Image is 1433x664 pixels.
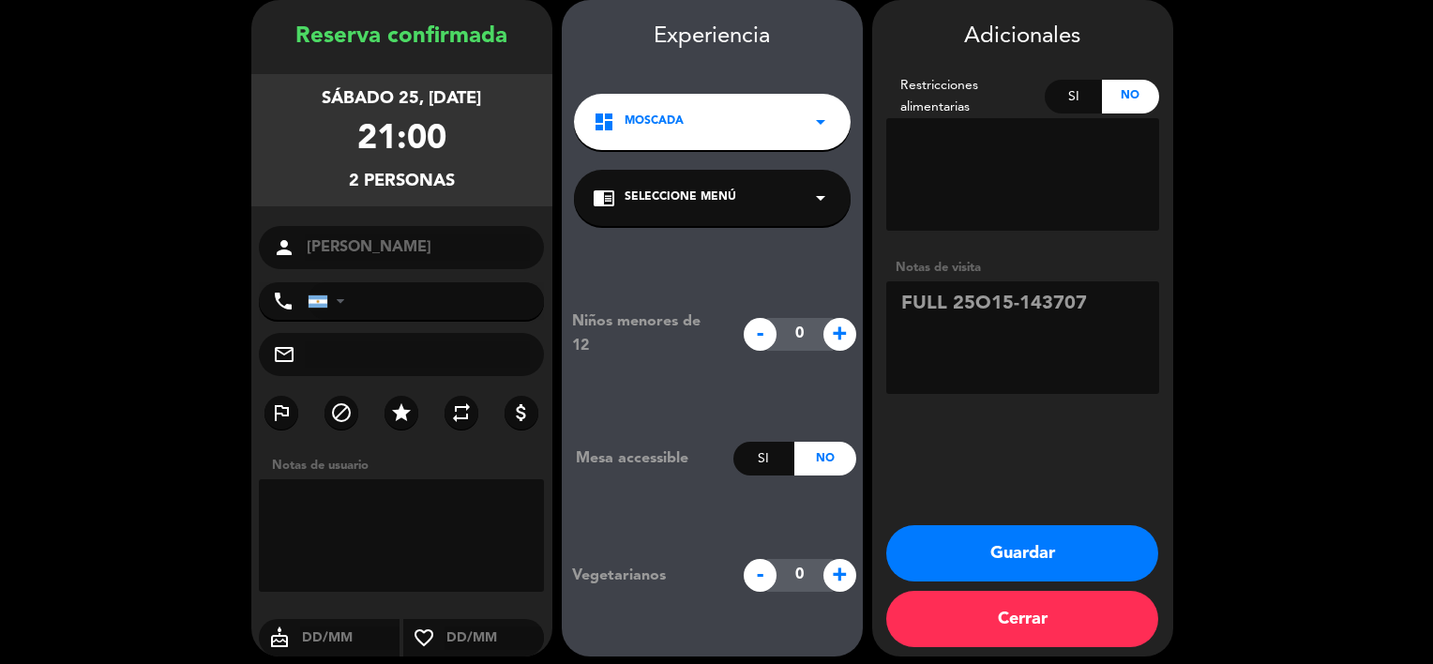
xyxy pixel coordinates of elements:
span: Seleccione Menú [625,189,736,207]
div: Vegetarianos [558,564,733,588]
input: DD/MM [300,626,400,650]
div: Experiencia [562,19,863,55]
span: - [744,318,777,351]
div: Restricciones alimentarias [886,75,1046,118]
i: star [390,401,413,424]
span: Moscada [625,113,684,131]
div: No [794,442,855,475]
div: Argentina: +54 [309,283,352,319]
div: Mesa accessible [562,446,733,471]
i: cake [259,626,300,649]
i: outlined_flag [270,401,293,424]
button: Guardar [886,525,1158,581]
i: favorite_border [403,626,445,649]
div: Reserva confirmada [251,19,552,55]
span: + [823,318,856,351]
i: arrow_drop_down [809,187,832,209]
button: Cerrar [886,591,1158,647]
i: block [330,401,353,424]
div: Notas de usuario [263,456,552,475]
i: person [273,236,295,259]
div: Notas de visita [886,258,1159,278]
i: phone [272,290,294,312]
i: repeat [450,401,473,424]
div: 2 personas [349,168,455,195]
span: + [823,559,856,592]
div: Niños menores de 12 [558,309,733,358]
i: attach_money [510,401,533,424]
div: sábado 25, [DATE] [322,85,481,113]
i: chrome_reader_mode [593,187,615,209]
i: mail_outline [273,343,295,366]
div: Si [1045,80,1102,113]
div: Si [733,442,794,475]
div: No [1102,80,1159,113]
div: Adicionales [886,19,1159,55]
i: dashboard [593,111,615,133]
input: DD/MM [445,626,545,650]
span: - [744,559,777,592]
i: arrow_drop_down [809,111,832,133]
div: 21:00 [357,113,446,168]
